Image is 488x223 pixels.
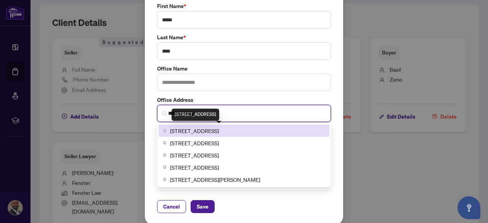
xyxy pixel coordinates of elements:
[172,109,219,121] div: [STREET_ADDRESS]
[170,151,219,159] span: [STREET_ADDRESS]
[157,96,331,104] label: Office Address
[157,64,331,73] label: Office Name
[191,200,215,213] button: Save
[162,111,167,116] img: search_icon
[157,2,331,10] label: First Name
[163,201,180,213] span: Cancel
[197,201,209,213] span: Save
[157,200,186,213] button: Cancel
[457,196,480,219] button: Open asap
[170,175,260,184] span: [STREET_ADDRESS][PERSON_NAME]
[170,163,219,172] span: [STREET_ADDRESS]
[170,127,219,135] span: [STREET_ADDRESS]
[170,139,219,147] span: [STREET_ADDRESS]
[157,33,331,42] label: Last Name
